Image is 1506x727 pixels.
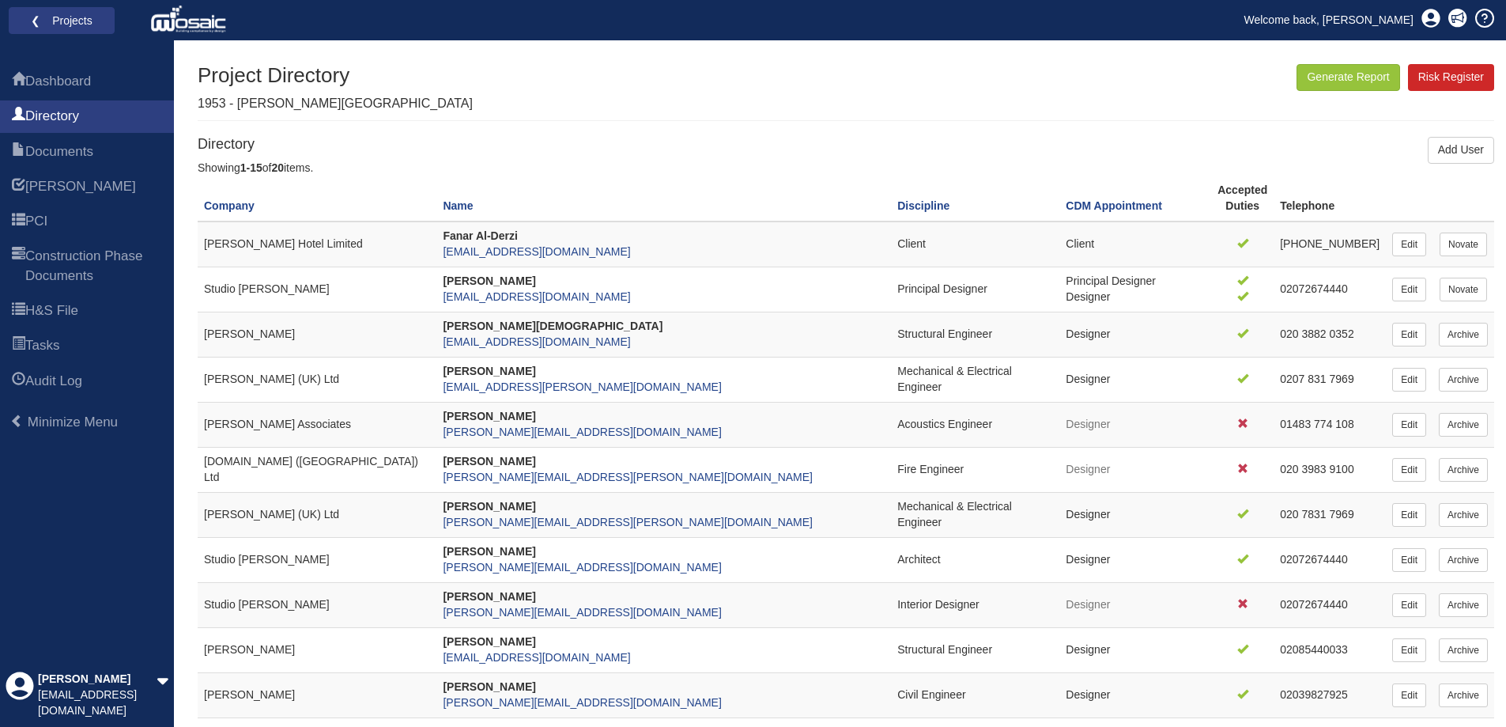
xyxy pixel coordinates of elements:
[897,365,1012,393] span: Mechanical & Electrical Engineer
[1274,176,1386,222] th: Telephone
[443,471,813,483] a: [PERSON_NAME][EMAIL_ADDRESS][PERSON_NAME][DOMAIN_NAME]
[443,545,535,558] strong: [PERSON_NAME]
[25,72,91,91] span: Dashboard
[1066,373,1110,385] span: Designer
[1066,598,1110,611] span: Designer
[1439,638,1488,662] a: Archive
[1274,582,1386,627] td: 02072674440
[198,448,436,493] td: [DOMAIN_NAME] ([GEOGRAPHIC_DATA]) Ltd
[25,301,78,320] span: H&S File
[1439,548,1488,572] a: Archive
[897,500,1012,528] span: Mechanical & Electrical Engineer
[12,302,25,321] span: H&S File
[1439,413,1488,437] a: Archive
[198,64,473,87] h1: Project Directory
[897,237,926,250] span: Client
[1211,176,1274,222] th: Accepted Duties
[1274,222,1386,267] td: [PHONE_NUMBER]
[1066,275,1156,287] span: Principal Designer
[1439,656,1494,715] iframe: Chat
[1066,237,1094,250] span: Client
[198,403,436,448] td: [PERSON_NAME] Associates
[443,680,535,693] strong: [PERSON_NAME]
[443,365,535,377] strong: [PERSON_NAME]
[1392,323,1426,346] a: Edit
[25,177,136,196] span: HARI
[1392,638,1426,662] a: Edit
[1392,233,1426,256] a: Edit
[1392,278,1426,301] a: Edit
[443,516,813,528] a: [PERSON_NAME][EMAIL_ADDRESS][PERSON_NAME][DOMAIN_NAME]
[1066,463,1110,475] span: Designer
[897,418,992,430] span: Acoustics Engineer
[28,415,118,430] span: Minimize Menu
[25,336,59,355] span: Tasks
[443,606,721,619] a: [PERSON_NAME][EMAIL_ADDRESS][DOMAIN_NAME]
[443,275,535,287] strong: [PERSON_NAME]
[1274,537,1386,582] td: 02072674440
[443,651,630,664] a: [EMAIL_ADDRESS][DOMAIN_NAME]
[6,672,34,719] div: Profile
[1066,688,1110,701] span: Designer
[1439,503,1488,527] a: Archive
[19,10,104,31] a: ❮ Projects
[443,229,517,242] strong: Fanar Al-Derzi
[1274,627,1386,672] td: 02085440033
[198,493,436,538] td: [PERSON_NAME] (UK) Ltd
[1392,458,1426,482] a: Edit
[198,537,436,582] td: Studio [PERSON_NAME]
[1274,672,1386,718] td: 02039827925
[1274,312,1386,358] td: 020 3882 0352
[1066,290,1110,303] span: Designer
[897,328,992,340] span: Structural Engineer
[25,212,47,231] span: PCI
[198,627,436,672] td: [PERSON_NAME]
[1439,323,1488,346] a: Archive
[1392,548,1426,572] a: Edit
[1066,418,1110,430] span: Designer
[198,161,1494,176] div: Showing of items.
[443,410,535,422] strong: [PERSON_NAME]
[1439,458,1488,482] a: Archive
[12,178,25,197] span: HARI
[1066,553,1110,566] span: Designer
[12,373,25,392] span: Audit Log
[1066,508,1110,521] span: Designer
[1392,413,1426,437] a: Edit
[25,107,79,126] span: Directory
[198,95,473,113] p: 1953 - [PERSON_NAME][GEOGRAPHIC_DATA]
[1392,593,1426,617] a: Edit
[443,500,535,513] strong: [PERSON_NAME]
[897,282,987,295] span: Principal Designer
[1392,683,1426,707] a: Edit
[1408,64,1494,91] a: Risk Register
[443,696,721,709] a: [PERSON_NAME][EMAIL_ADDRESS][DOMAIN_NAME]
[12,143,25,162] span: Documents
[443,561,721,574] a: [PERSON_NAME][EMAIL_ADDRESS][DOMAIN_NAME]
[1439,593,1488,617] a: Archive
[897,199,949,212] a: Discipline
[443,455,535,468] strong: [PERSON_NAME]
[1428,137,1494,164] a: Add User
[198,222,436,267] td: [PERSON_NAME] Hotel Limited
[198,582,436,627] td: Studio [PERSON_NAME]
[12,108,25,127] span: Directory
[12,73,25,92] span: Dashboard
[198,267,436,312] td: Studio [PERSON_NAME]
[897,688,965,701] span: Civil Engineer
[25,372,82,391] span: Audit Log
[271,161,284,174] b: 20
[1066,643,1110,656] span: Designer
[897,463,964,475] span: Fire Engineer
[897,598,979,611] span: Interior Designer
[1440,233,1487,256] a: Novate
[897,643,992,656] span: Structural Engineer
[897,553,940,566] span: Architect
[443,320,662,332] strong: [PERSON_NAME][DEMOGRAPHIC_DATA]
[1392,503,1426,527] a: Edit
[240,161,262,174] b: 1-15
[1274,403,1386,448] td: 01483 774 108
[12,337,25,356] span: Tasks
[12,248,25,286] span: Construction Phase Documents
[10,415,24,428] span: Minimize Menu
